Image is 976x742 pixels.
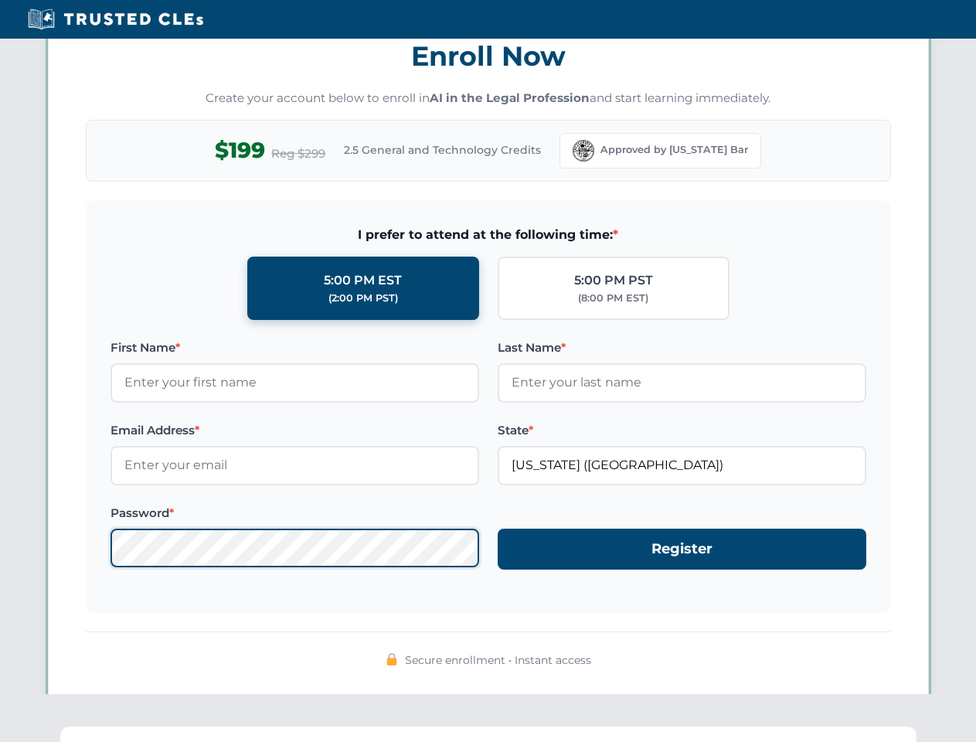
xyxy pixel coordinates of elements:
[574,271,653,291] div: 5:00 PM PST
[111,446,479,485] input: Enter your email
[498,446,866,485] input: Florida (FL)
[111,363,479,402] input: Enter your first name
[430,90,590,105] strong: AI in the Legal Profession
[271,145,325,163] span: Reg $299
[324,271,402,291] div: 5:00 PM EST
[111,225,866,245] span: I prefer to attend at the following time:
[86,32,891,80] h3: Enroll Now
[386,653,398,665] img: 🔒
[86,90,891,107] p: Create your account below to enroll in and start learning immediately.
[23,8,208,31] img: Trusted CLEs
[578,291,648,306] div: (8:00 PM EST)
[111,504,479,522] label: Password
[600,142,748,158] span: Approved by [US_STATE] Bar
[405,652,591,669] span: Secure enrollment • Instant access
[111,421,479,440] label: Email Address
[573,140,594,162] img: Florida Bar
[344,141,541,158] span: 2.5 General and Technology Credits
[111,339,479,357] label: First Name
[215,133,265,168] span: $199
[498,339,866,357] label: Last Name
[498,421,866,440] label: State
[498,363,866,402] input: Enter your last name
[328,291,398,306] div: (2:00 PM PST)
[498,529,866,570] button: Register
